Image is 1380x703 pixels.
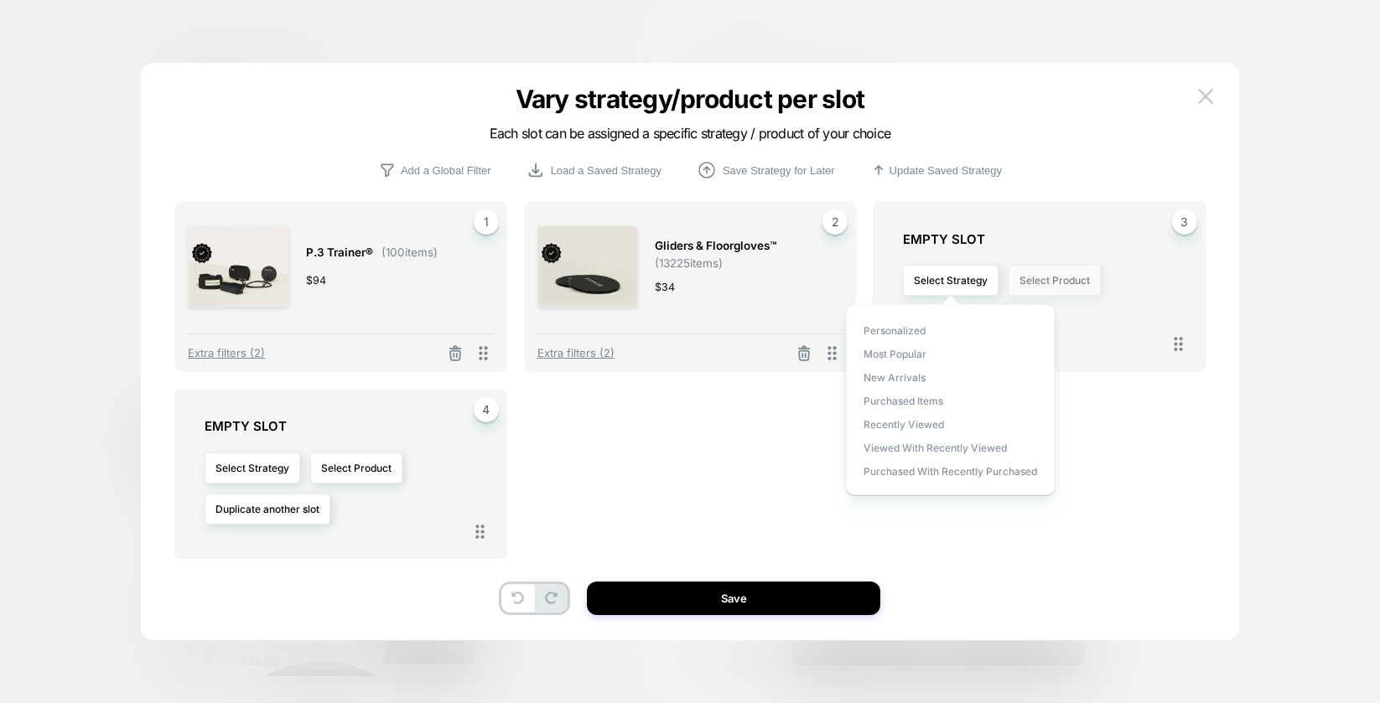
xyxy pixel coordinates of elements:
span: Each slot can be assigned a specific strategy / product of your choice [490,125,891,142]
div: EMPTY SLOT [903,231,1192,247]
span: Shop [34,434,79,450]
span: at home [34,466,96,482]
span: Learn [34,450,81,466]
button: Update Saved Strategy [865,161,1007,179]
button: 0 [86,527,106,580]
button: Select Product [1009,265,1101,296]
span: Gliders & Floorgloves™ [655,236,777,256]
p: Update Saved Strategy [890,164,1002,177]
span: in studio [34,482,99,498]
span: Most Popular [864,348,926,360]
a: franchise [34,498,89,514]
span: Purchased Items [864,395,943,407]
p: 0 [93,554,99,566]
iframe: Gorgias live chat messenger [248,506,307,560]
span: personalized [864,324,926,337]
span: ( 13225 items) [655,256,723,270]
span: Viewed with Recently Viewed [864,442,1007,454]
button: Select Strategy [903,265,999,296]
button: Save Strategy for Later [692,159,840,181]
span: Purchased with Recently Purchased [864,465,1037,478]
p: Vary strategy/product per slot [373,84,1007,114]
span: 2 [822,209,848,235]
span: New Arrivals [864,371,926,384]
button: Save [587,582,880,615]
span: Recently Viewed [864,418,944,431]
p: Save Strategy for Later [723,164,835,177]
